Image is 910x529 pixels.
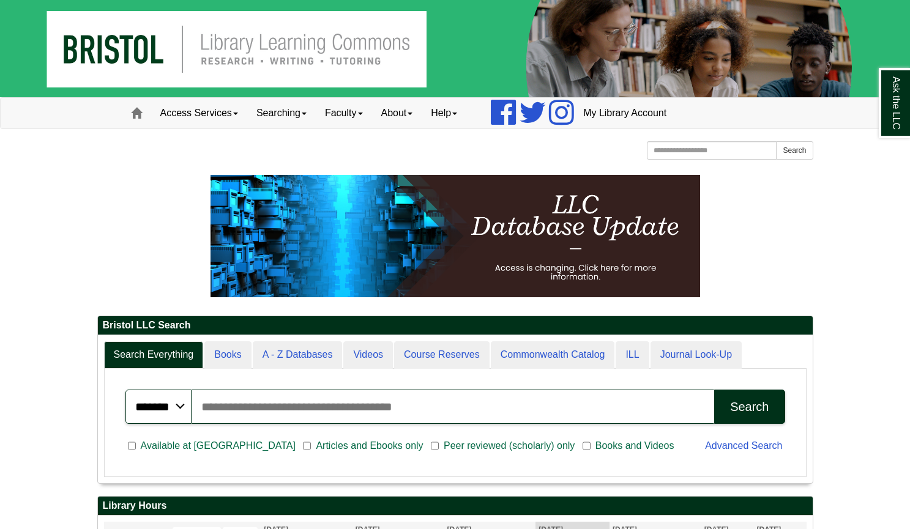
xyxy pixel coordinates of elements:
button: Search [714,390,785,424]
a: ILL [616,341,649,369]
img: HTML tutorial [211,175,700,297]
a: Course Reserves [394,341,490,369]
span: Articles and Ebooks only [311,438,428,453]
a: Videos [343,341,393,369]
a: My Library Account [574,98,676,128]
a: Access Services [151,98,247,128]
a: Faculty [316,98,372,128]
a: Advanced Search [705,440,782,451]
span: Peer reviewed (scholarly) only [439,438,580,453]
input: Peer reviewed (scholarly) only [431,440,439,451]
a: Search Everything [104,341,204,369]
a: Help [422,98,466,128]
span: Books and Videos [591,438,679,453]
div: Search [730,400,769,414]
h2: Library Hours [98,497,813,516]
span: Available at [GEOGRAPHIC_DATA] [136,438,300,453]
a: Books [204,341,251,369]
h2: Bristol LLC Search [98,316,813,335]
button: Search [776,141,813,160]
a: Searching [247,98,316,128]
a: About [372,98,422,128]
input: Books and Videos [583,440,591,451]
a: Commonwealth Catalog [491,341,615,369]
a: Journal Look-Up [651,341,742,369]
input: Articles and Ebooks only [303,440,311,451]
input: Available at [GEOGRAPHIC_DATA] [128,440,136,451]
a: A - Z Databases [253,341,343,369]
